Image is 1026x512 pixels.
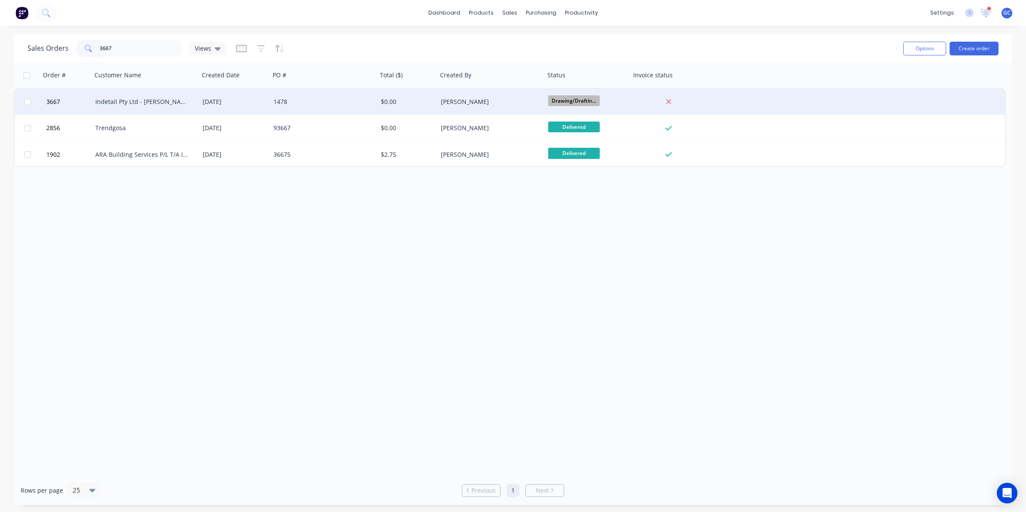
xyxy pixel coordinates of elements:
button: 1902 [44,142,95,168]
div: 93667 [273,124,369,132]
span: 3667 [46,98,60,106]
div: purchasing [522,6,561,19]
a: Previous page [462,486,500,495]
a: Next page [526,486,564,495]
img: Factory [15,6,28,19]
span: Delivered [548,148,600,158]
div: 1478 [273,98,369,106]
h1: Sales Orders [27,44,69,52]
button: Create order [950,42,999,55]
span: GC [1003,9,1011,17]
div: productivity [561,6,602,19]
div: ARA Building Services P/L T/A ISM Int. [95,150,191,159]
span: Delivered [548,122,600,132]
div: Open Intercom Messenger [997,483,1017,503]
div: [PERSON_NAME] [441,98,536,106]
button: 2856 [44,115,95,141]
div: Order # [43,71,66,79]
div: [PERSON_NAME] [441,150,536,159]
div: [PERSON_NAME] [441,124,536,132]
div: [DATE] [203,124,267,132]
div: Trendgosa [95,124,191,132]
div: settings [926,6,958,19]
ul: Pagination [458,484,568,497]
div: sales [498,6,522,19]
div: $2.75 [381,150,431,159]
div: Total ($) [380,71,403,79]
div: Invoice status [633,71,673,79]
div: [DATE] [203,98,267,106]
div: Status [547,71,565,79]
span: Next [536,486,549,495]
div: 36675 [273,150,369,159]
span: Previous [471,486,496,495]
div: PO # [273,71,286,79]
span: Drawing/Draftin... [548,95,600,106]
span: Views [195,44,211,53]
div: Created By [440,71,471,79]
a: Page 1 is your current page [507,484,519,497]
button: 3667 [44,89,95,115]
input: Search... [100,40,183,57]
span: Rows per page [21,486,63,495]
a: dashboard [424,6,464,19]
div: products [464,6,498,19]
span: 2856 [46,124,60,132]
button: Options [903,42,946,55]
span: 1902 [46,150,60,159]
div: Created Date [202,71,240,79]
div: Indetail Pty Ltd - [PERSON_NAME] [95,98,191,106]
div: $0.00 [381,98,431,106]
div: [DATE] [203,150,267,159]
div: Customer Name [94,71,141,79]
div: $0.00 [381,124,431,132]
